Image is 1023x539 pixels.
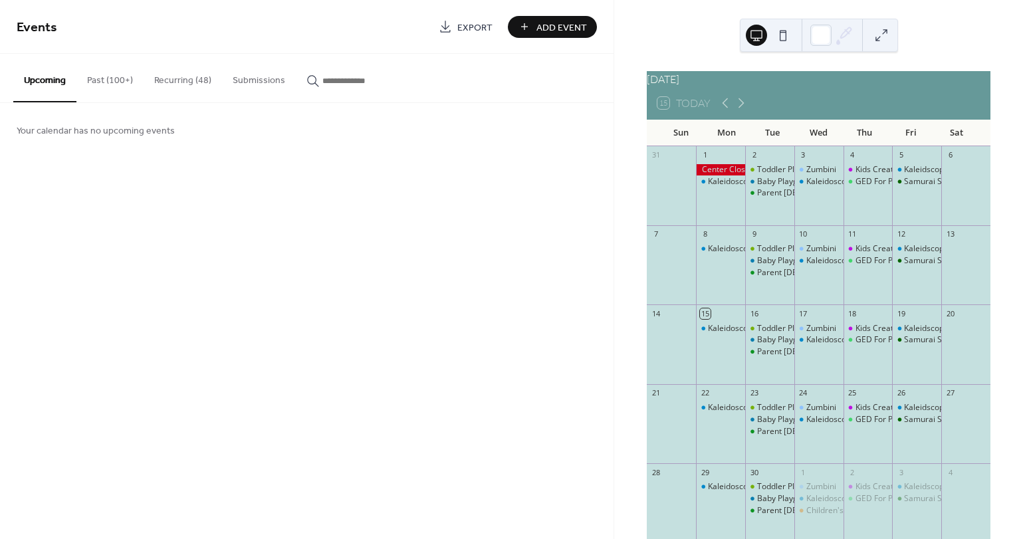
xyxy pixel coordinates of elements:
[855,164,947,175] div: Kids Creative Play Group
[745,334,794,346] div: Baby Playgroup: Read, Play & Talk
[700,150,710,160] div: 1
[651,388,661,398] div: 21
[848,467,857,477] div: 2
[794,323,844,334] div: Zumbini
[844,493,893,504] div: GED For Parents
[806,323,836,334] div: Zumbini
[798,150,808,160] div: 3
[934,120,980,146] div: Sat
[798,467,808,477] div: 1
[844,481,893,492] div: Kids Creative Play Group
[806,255,929,267] div: Kaleidoscope Play & Learn Group
[806,164,836,175] div: Zumbini
[855,323,947,334] div: Kids Creative Play Group
[855,493,917,504] div: GED For Parents
[842,120,887,146] div: Thu
[745,243,794,255] div: Toddler Playgroup: Read, Play & Talk
[904,323,1022,334] div: Kaleidscope Play & Learn Group
[647,71,990,87] div: [DATE]
[651,308,661,318] div: 14
[745,414,794,425] div: Baby Playgroup: Read, Play & Talk
[892,323,941,334] div: Kaleidscope Play & Learn Group
[806,402,836,413] div: Zumbini
[757,426,898,437] div: Parent [DEMOGRAPHIC_DATA] Parent
[896,150,906,160] div: 5
[708,323,831,334] div: Kaleidoscope Play & Learn Group
[704,120,750,146] div: Mon
[745,255,794,267] div: Baby Playgroup: Read, Play & Talk
[708,176,831,187] div: Kaleidoscope Play & Learn Group
[508,16,597,38] a: Add Event
[757,187,898,199] div: Parent [DEMOGRAPHIC_DATA] Parent
[696,402,745,413] div: Kaleidoscope Play & Learn Group
[892,481,941,492] div: Kaleidscope Play & Learn Group
[844,164,893,175] div: Kids Creative Play Group
[844,176,893,187] div: GED For Parents
[794,164,844,175] div: Zumbini
[848,388,857,398] div: 25
[13,54,76,102] button: Upcoming
[700,229,710,239] div: 8
[651,467,661,477] div: 28
[945,467,955,477] div: 4
[757,164,892,175] div: Toddler Playgroup: Read, Play & Talk
[806,414,929,425] div: Kaleidoscope Play & Learn Group
[757,323,892,334] div: Toddler Playgroup: Read, Play & Talk
[806,481,836,492] div: Zumbini
[76,54,144,101] button: Past (100+)
[17,124,175,138] span: Your calendar has no upcoming events
[708,481,831,492] div: Kaleidoscope Play & Learn Group
[848,150,857,160] div: 4
[708,243,831,255] div: Kaleidoscope Play & Learn Group
[904,164,1022,175] div: Kaleidscope Play & Learn Group
[651,229,661,239] div: 7
[904,402,1022,413] div: Kaleidscope Play & Learn Group
[457,21,493,35] span: Export
[700,388,710,398] div: 22
[757,176,882,187] div: Baby Playgroup: Read, Play & Talk
[848,308,857,318] div: 18
[896,229,906,239] div: 12
[896,388,906,398] div: 26
[798,388,808,398] div: 24
[904,481,1022,492] div: Kaleidscope Play & Learn Group
[745,505,794,516] div: Parent 2 Parent
[794,243,844,255] div: Zumbini
[844,323,893,334] div: Kids Creative Play Group
[855,481,947,492] div: Kids Creative Play Group
[855,402,947,413] div: Kids Creative Play Group
[844,402,893,413] div: Kids Creative Play Group
[794,176,844,187] div: Kaleidoscope Play & Learn Group
[896,308,906,318] div: 19
[750,120,796,146] div: Tue
[757,243,892,255] div: Toddler Playgroup: Read, Play & Talk
[696,323,745,334] div: Kaleidoscope Play & Learn Group
[708,402,831,413] div: Kaleidoscope Play & Learn Group
[892,243,941,255] div: Kaleidscope Play & Learn Group
[945,150,955,160] div: 6
[892,402,941,413] div: Kaleidscope Play & Learn Group
[745,346,794,358] div: Parent 2 Parent
[757,402,892,413] div: Toddler Playgroup: Read, Play & Talk
[757,493,882,504] div: Baby Playgroup: Read, Play & Talk
[144,54,222,101] button: Recurring (48)
[17,15,57,41] span: Events
[745,164,794,175] div: Toddler Playgroup: Read, Play & Talk
[798,229,808,239] div: 10
[855,334,917,346] div: GED For Parents
[892,164,941,175] div: Kaleidscope Play & Learn Group
[757,334,882,346] div: Baby Playgroup: Read, Play & Talk
[757,267,898,278] div: Parent [DEMOGRAPHIC_DATA] Parent
[749,388,759,398] div: 23
[904,243,1022,255] div: Kaleidscope Play & Learn Group
[794,414,844,425] div: Kaleidoscope Play & Learn Group
[745,187,794,199] div: Parent 2 Parent
[896,467,906,477] div: 3
[757,505,898,516] div: Parent [DEMOGRAPHIC_DATA] Parent
[794,402,844,413] div: Zumbini
[806,334,929,346] div: Kaleidoscope Play & Learn Group
[855,255,917,267] div: GED For Parents
[892,255,941,267] div: Samurai Sprouts Aikido For Ages 4 & 5
[745,481,794,492] div: Toddler Playgroup: Read, Play & Talk
[945,308,955,318] div: 20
